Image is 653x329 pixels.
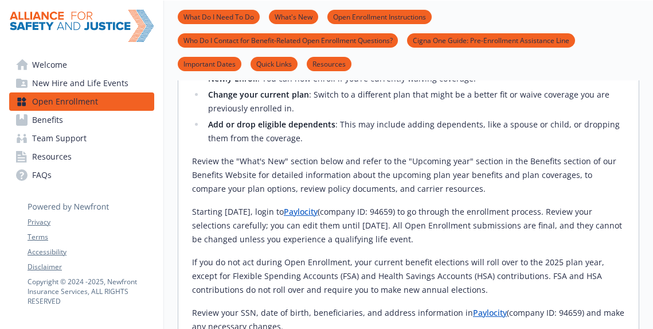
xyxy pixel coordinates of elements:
p: If you do not act during Open Enrollment, your current benefit elections will roll over to the 20... [192,256,625,297]
a: Open Enrollment Instructions [327,11,432,22]
strong: Newly Enroll [208,73,257,84]
strong: Add or drop eligible dependents [208,119,335,130]
span: Resources [32,148,72,166]
a: Cigna One Guide: Pre-Enrollment Assistance Line [407,34,575,45]
a: Privacy [28,217,154,227]
span: Open Enrollment [32,92,98,111]
a: Terms [28,232,154,242]
a: Open Enrollment [9,92,154,111]
a: Disclaimer [28,262,154,272]
a: Benefits [9,111,154,129]
span: Team Support [32,129,87,148]
a: Who Do I Contact for Benefit-Related Open Enrollment Questions? [178,34,398,45]
p: Review the "What's New" section below and refer to the "Upcoming year" section in the Benefits se... [192,154,625,196]
span: Welcome [32,56,67,74]
a: Resources [307,58,351,69]
a: Paylocity [284,206,318,217]
a: Team Support [9,129,154,148]
a: New Hire and Life Events [9,74,154,92]
span: New Hire and Life Events [32,74,128,92]
strong: Change your current plan [208,89,309,100]
a: What Do I Need To Do [178,11,260,22]
a: Paylocity [473,307,507,318]
p: Copyright © 2024 - 2025 , Newfront Insurance Services, ALL RIGHTS RESERVED [28,277,154,306]
span: Benefits [32,111,63,129]
p: Starting [DATE], login to (company ID: 94659) to go through the enrollment process. Review your s... [192,205,625,246]
a: What's New [269,11,318,22]
a: Quick Links [251,58,298,69]
a: Important Dates [178,58,241,69]
a: Welcome [9,56,154,74]
a: Accessibility [28,247,154,257]
span: FAQs [32,166,52,184]
li: : Switch to a different plan that might be a better fit or waive coverage you are previously enro... [205,88,625,115]
a: Resources [9,148,154,166]
a: FAQs [9,166,154,184]
li: : This may include adding dependents, like a spouse or child, or dropping them from the coverage. [205,118,625,145]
